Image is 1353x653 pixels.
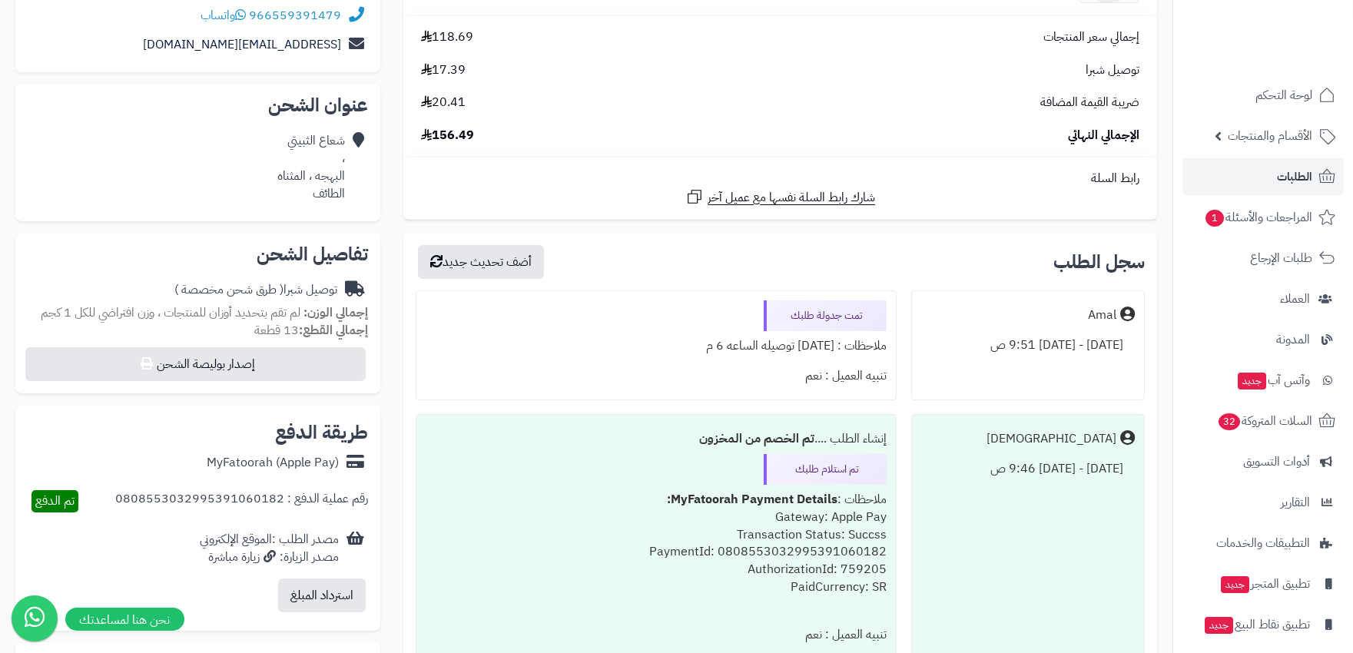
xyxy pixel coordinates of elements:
[1276,329,1310,350] span: المدونة
[685,187,875,207] a: شارك رابط السلة نفسها مع عميل آخر
[421,94,466,111] span: 20.41
[699,429,814,448] b: تم الخصم من المخزون
[418,245,544,279] button: أضف تحديث جديد
[1219,573,1310,595] span: تطبيق المتجر
[1182,484,1344,521] a: التقارير
[249,6,341,25] a: 966559391479
[1182,362,1344,399] a: وآتس آبجديد
[254,321,368,340] small: 13 قطعة
[35,492,75,510] span: تم الدفع
[115,490,368,512] div: رقم عملية الدفع : 0808553032995391060182
[303,303,368,322] strong: إجمالي الوزن:
[764,300,887,331] div: تمت جدولة طلبك
[921,330,1135,360] div: [DATE] - [DATE] 9:51 ص
[410,170,1151,187] div: رابط السلة
[1221,576,1249,593] span: جديد
[708,189,875,207] span: شارك رابط السلة نفسها مع عميل آخر
[1205,617,1233,634] span: جديد
[1040,94,1139,111] span: ضريبة القيمة المضافة
[28,245,368,264] h2: تفاصيل الشحن
[421,28,473,46] span: 118.69
[1243,451,1310,472] span: أدوات التسويق
[1238,373,1266,389] span: جديد
[426,620,887,650] div: تنبيه العميل : نعم
[41,303,300,322] span: لم تقم بتحديد أوزان للمنتجات ، وزن افتراضي للكل 1 كجم
[1255,85,1312,106] span: لوحة التحكم
[1182,565,1344,602] a: تطبيق المتجرجديد
[921,454,1135,484] div: [DATE] - [DATE] 9:46 ص
[1182,199,1344,236] a: المراجعات والأسئلة1
[28,96,368,114] h2: عنوان الشحن
[1182,525,1344,562] a: التطبيقات والخدمات
[1277,166,1312,187] span: الطلبات
[764,454,887,485] div: تم استلام طلبك
[426,424,887,454] div: إنشاء الطلب ....
[25,347,366,381] button: إصدار بوليصة الشحن
[1216,532,1310,554] span: التطبيقات والخدمات
[299,321,368,340] strong: إجمالي القطع:
[421,61,466,79] span: 17.39
[1182,403,1344,439] a: السلات المتروكة32
[1250,247,1312,269] span: طلبات الإرجاع
[1182,158,1344,195] a: الطلبات
[1068,127,1139,144] span: الإجمالي النهائي
[207,454,339,472] div: MyFatoorah (Apple Pay)
[1236,370,1310,391] span: وآتس آب
[143,35,341,54] a: [EMAIL_ADDRESS][DOMAIN_NAME]
[1182,280,1344,317] a: العملاء
[1204,207,1312,228] span: المراجعات والأسئلة
[1182,606,1344,643] a: تطبيق نقاط البيعجديد
[1043,28,1139,46] span: إجمالي سعر المنتجات
[421,127,474,144] span: 156.49
[1086,61,1139,79] span: توصيل شبرا
[174,281,337,299] div: توصيل شبرا
[1228,125,1312,147] span: الأقسام والمنتجات
[1218,413,1240,431] span: 32
[174,280,284,299] span: ( طرق شحن مخصصة )
[987,430,1116,448] div: [DEMOGRAPHIC_DATA]
[1205,210,1224,227] span: 1
[275,423,368,442] h2: طريقة الدفع
[1088,307,1116,324] div: Amal
[1053,253,1145,271] h3: سجل الطلب
[200,531,339,566] div: مصدر الطلب :الموقع الإلكتروني
[1182,321,1344,358] a: المدونة
[1182,443,1344,480] a: أدوات التسويق
[1217,410,1312,432] span: السلات المتروكة
[426,361,887,391] div: تنبيه العميل : نعم
[201,6,246,25] a: واتساب
[1281,492,1310,513] span: التقارير
[278,578,366,612] button: استرداد المبلغ
[667,490,837,509] b: MyFatoorah Payment Details:
[1280,288,1310,310] span: العملاء
[1249,31,1338,64] img: logo-2.png
[1182,77,1344,114] a: لوحة التحكم
[426,331,887,361] div: ملاحظات : [DATE] توصيله الساعه 6 م
[1203,614,1310,635] span: تطبيق نقاط البيع
[277,132,345,202] div: شعاع الثبيتي ، البهجه ، المثناه الطائف
[426,485,887,620] div: ملاحظات : Gateway: Apple Pay Transaction Status: Succss PaymentId: 0808553032995391060182 Authori...
[200,549,339,566] div: مصدر الزيارة: زيارة مباشرة
[1182,240,1344,277] a: طلبات الإرجاع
